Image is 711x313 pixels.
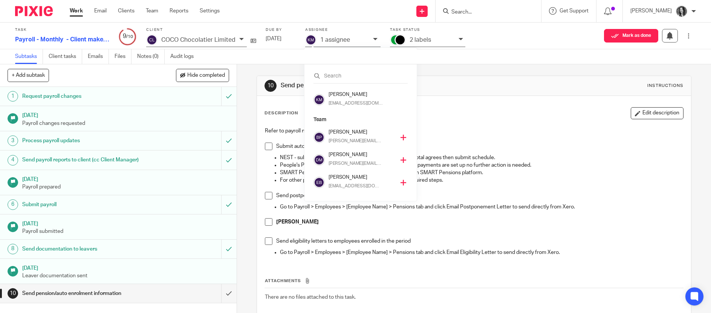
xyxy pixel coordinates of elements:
[118,7,135,15] a: Clients
[329,138,382,144] p: [PERSON_NAME][EMAIL_ADDRESS][DOMAIN_NAME]
[265,127,683,135] p: Refer to payroll notes for pension details.
[305,27,381,32] label: Assignee
[313,116,408,124] p: Team
[176,69,229,82] button: Hide completed
[8,155,18,166] div: 4
[280,176,683,184] p: For other providers, refer to staff handbook and follow required steps.
[410,36,431,43] p: 2 labels
[22,183,229,191] p: Payroll prepared
[631,107,683,119] button: Edit description
[200,7,220,15] a: Settings
[276,219,319,225] strong: [PERSON_NAME]
[8,91,18,102] div: 1
[622,33,651,38] span: Mark as done
[280,154,683,161] p: NEST - submit from Xero then login to NEST and confirm total agrees then submit schedule.
[276,237,683,245] p: Send eligibility letters to employees enrolled in the period
[560,8,589,14] span: Get Support
[280,203,683,211] p: Go to Payroll > Employees > [Employee Name] > Pensions tab and click Email Postponement Letter to...
[265,295,356,300] span: There are no files attached to this task.
[126,35,133,39] small: /10
[329,100,384,107] p: [EMAIL_ADDRESS][DOMAIN_NAME]
[8,135,18,146] div: 3
[15,49,43,64] a: Subtasks
[265,80,277,92] div: 10
[329,160,382,167] p: [PERSON_NAME][EMAIL_ADDRESS][DOMAIN_NAME]
[630,7,672,15] p: [PERSON_NAME]
[22,228,229,235] p: Payroll submitted
[146,27,256,32] label: Client
[170,49,199,64] a: Audit logs
[22,120,229,127] p: Payroll changes requested
[329,129,395,136] h4: [PERSON_NAME]
[22,110,229,119] h1: [DATE]
[146,7,158,15] a: Team
[280,161,683,169] p: People's Pension - submit from Xero. As long as automatic payments are set up no further action i...
[170,7,188,15] a: Reports
[281,82,490,90] h1: Send pension/auto enrolment information
[329,183,382,190] p: [EMAIL_ADDRESS][DOMAIN_NAME]
[647,83,683,89] div: Instructions
[266,27,296,32] label: Due by
[137,49,165,64] a: Notes (0)
[329,174,395,181] h4: [PERSON_NAME]
[22,91,150,102] h1: Request payroll changes
[451,9,518,16] input: Search
[115,49,131,64] a: Files
[265,110,298,116] p: Description
[313,177,325,188] img: svg%3E
[280,169,683,176] p: SMART Pensions - upload pension contribution schedule in SMART Pensions platform.
[313,94,325,105] img: svg%3E
[320,36,350,43] p: 1 assignee
[8,244,18,254] div: 8
[276,192,683,199] p: Send postponement letters to new employees
[22,218,229,228] h1: [DATE]
[265,279,301,283] span: Attachments
[329,91,398,98] h4: [PERSON_NAME]
[119,32,137,41] div: 9
[146,34,157,46] img: svg%3E
[313,132,325,143] img: svg%3E
[187,73,225,79] span: Hide completed
[22,199,150,210] h1: Submit payroll
[8,199,18,210] div: 6
[22,135,150,146] h1: Process payroll updates
[22,154,150,166] h1: Send payroll reports to client (cc Client Manager)
[8,288,18,299] div: 10
[280,249,683,256] p: Go to Payroll > Employees > [Employee Name] > Pensions tab and click Email Eligibility Letter to ...
[313,154,325,166] img: svg%3E
[49,49,82,64] a: Client tasks
[88,49,109,64] a: Emails
[313,72,408,80] input: Search
[390,27,465,32] label: Task status
[329,151,395,158] h4: [PERSON_NAME]
[22,243,150,255] h1: Send documentation to leavers
[94,7,107,15] a: Email
[305,34,317,46] img: svg%3E
[604,29,658,43] button: Mark as done
[15,6,53,16] img: Pixie
[15,27,109,32] label: Task
[70,7,83,15] a: Work
[22,263,229,272] h1: [DATE]
[276,143,683,150] p: Submit auto enrolment details to pension provider.
[161,36,235,43] p: COCO Chocolatier Limited
[22,174,229,183] h1: [DATE]
[676,5,688,17] img: brodie%203%20small.jpg
[22,288,150,299] h1: Send pension/auto enrolment information
[22,272,229,280] p: Leaver documentation sent
[266,36,281,41] span: [DATE]
[8,69,49,82] button: + Add subtask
